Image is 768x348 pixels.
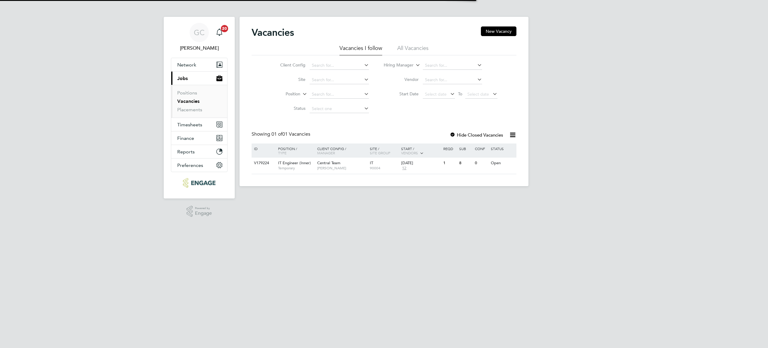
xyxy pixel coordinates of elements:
[177,122,202,128] span: Timesheets
[171,159,227,172] button: Preferences
[400,143,442,159] div: Start /
[271,77,305,82] label: Site
[442,158,457,169] div: 1
[171,45,228,52] span: Georgina Creighton
[177,75,188,81] span: Jobs
[171,131,227,145] button: Finance
[401,166,407,171] span: 12
[271,131,310,137] span: 01 Vacancies
[401,161,440,166] div: [DATE]
[177,90,197,96] a: Positions
[271,131,282,137] span: 01 of
[425,91,447,97] span: Select date
[458,143,473,154] div: Sub
[195,211,212,216] span: Engage
[481,26,516,36] button: New Vacancy
[310,76,369,84] input: Search for...
[177,149,195,155] span: Reports
[401,150,418,155] span: Vendors
[370,150,390,155] span: Site Group
[266,91,300,97] label: Position
[171,178,228,188] a: Go to home page
[271,62,305,68] label: Client Config
[177,107,202,112] a: Placements
[317,150,335,155] span: Manager
[171,72,227,85] button: Jobs
[467,91,489,97] span: Select date
[310,61,369,70] input: Search for...
[183,178,215,188] img: ncclondon-logo-retina.png
[171,23,228,52] a: GC[PERSON_NAME]
[278,166,314,171] span: Temporary
[164,17,235,199] nav: Main navigation
[171,58,227,71] button: Network
[274,143,316,158] div: Position /
[171,145,227,158] button: Reports
[187,206,212,217] a: Powered byEngage
[489,158,516,169] div: Open
[370,160,373,165] span: IT
[397,45,429,55] li: All Vacancies
[310,90,369,99] input: Search for...
[252,143,274,154] div: ID
[177,98,200,104] a: Vacancies
[171,118,227,131] button: Timesheets
[177,162,203,168] span: Preferences
[278,160,311,165] span: IT Engineer (Inner)
[310,105,369,113] input: Select one
[384,91,419,97] label: Start Date
[252,26,294,38] h2: Vacancies
[278,150,286,155] span: Type
[252,158,274,169] div: V179224
[489,143,516,154] div: Status
[171,85,227,118] div: Jobs
[194,29,205,36] span: GC
[177,135,194,141] span: Finance
[473,158,489,169] div: 0
[252,131,311,137] div: Showing
[339,45,382,55] li: Vacancies I follow
[450,132,503,138] label: Hide Closed Vacancies
[442,143,457,154] div: Reqd
[423,61,482,70] input: Search for...
[195,206,212,211] span: Powered by
[177,62,196,68] span: Network
[379,62,413,68] label: Hiring Manager
[384,77,419,82] label: Vendor
[317,166,367,171] span: [PERSON_NAME]
[368,143,400,158] div: Site /
[271,106,305,111] label: Status
[316,143,368,158] div: Client Config /
[370,166,398,171] span: 90004
[423,76,482,84] input: Search for...
[458,158,473,169] div: 8
[213,23,225,42] a: 20
[473,143,489,154] div: Conf
[317,160,340,165] span: Central Team
[221,25,228,32] span: 20
[456,90,464,98] span: To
